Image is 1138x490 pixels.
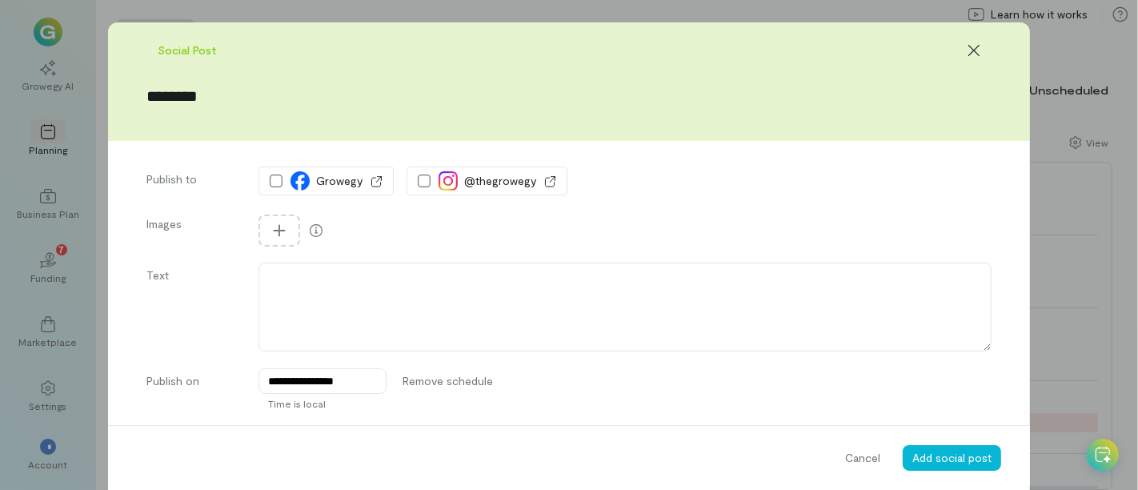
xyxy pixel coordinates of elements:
[464,173,536,189] span: @thegrowegy
[146,373,242,389] label: Publish on
[403,373,493,389] span: Remove schedule
[268,397,326,410] span: Time is local
[146,171,242,199] label: Publish to
[146,216,242,250] label: Images
[291,171,310,191] img: Facebook
[146,267,242,355] label: Text
[845,450,880,466] span: Cancel
[439,171,458,191] img: Instagram
[316,173,363,189] span: Growegy
[912,451,992,464] span: Add social post
[903,445,1001,471] button: Add social post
